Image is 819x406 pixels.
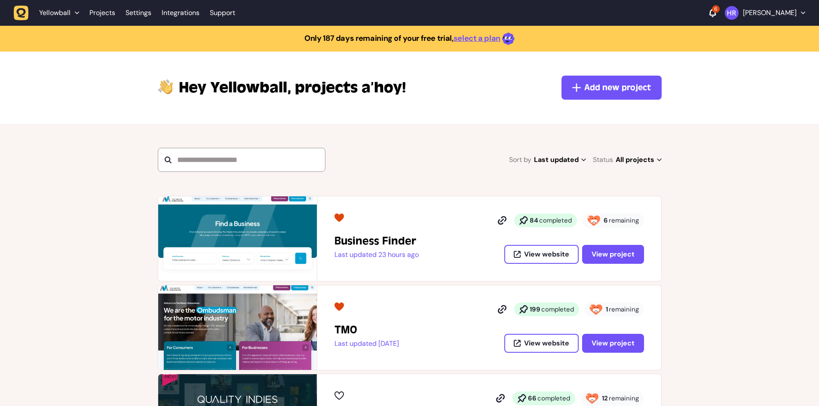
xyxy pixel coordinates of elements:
[725,6,739,20] img: Harry Robinson
[606,305,608,314] strong: 1
[14,5,84,21] button: Yellowball
[158,77,174,95] img: hi-hand
[158,285,317,370] img: TMO
[743,9,797,17] p: [PERSON_NAME]
[39,9,71,17] span: Yellowball
[609,305,639,314] span: remaining
[304,33,454,43] strong: Only 187 days remaining of your free trial,
[210,9,235,17] a: Support
[534,154,586,166] span: Last updated
[602,394,608,403] strong: 12
[609,394,639,403] span: remaining
[592,339,635,348] span: View project
[524,251,569,258] span: View website
[582,245,644,264] button: View project
[604,216,608,225] strong: 6
[334,339,399,348] p: Last updated [DATE]
[593,154,613,166] span: Status
[592,250,635,259] span: View project
[541,305,574,314] span: completed
[126,5,151,21] a: Settings
[162,5,199,21] a: Integrations
[334,234,419,248] h2: Business Finder
[504,334,579,353] button: View website
[582,334,644,353] button: View project
[712,5,720,13] div: 6
[89,5,115,21] a: Projects
[725,6,805,20] button: [PERSON_NAME]
[179,77,406,98] p: projects a’hoy!
[530,305,540,314] strong: 199
[334,250,419,259] p: Last updated 23 hours ago
[530,216,538,225] strong: 84
[158,196,317,281] img: Business Finder
[616,154,662,166] span: All projects
[584,82,651,94] span: Add new project
[539,216,572,225] span: completed
[334,323,399,337] h2: TMO
[537,394,570,403] span: completed
[561,76,662,100] button: Add new project
[528,394,537,403] strong: 66
[179,77,291,98] span: Yellowball
[509,154,531,166] span: Sort by
[504,245,579,264] button: View website
[454,33,500,43] a: select a plan
[502,33,515,45] img: emoji
[524,340,569,347] span: View website
[609,216,639,225] span: remaining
